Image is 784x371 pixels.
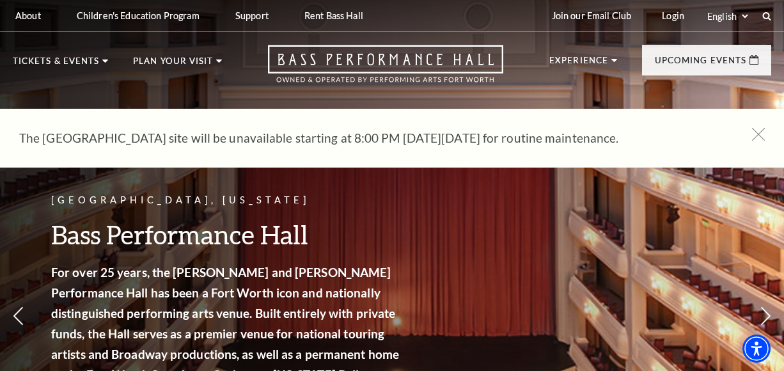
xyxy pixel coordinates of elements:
[19,128,726,148] p: The [GEOGRAPHIC_DATA] site will be unavailable starting at 8:00 PM [DATE][DATE] for routine maint...
[304,10,363,21] p: Rent Bass Hall
[51,218,403,251] h3: Bass Performance Hall
[705,10,750,22] select: Select:
[222,45,549,95] a: Open this option
[15,10,41,21] p: About
[655,56,746,72] p: Upcoming Events
[742,335,771,363] div: Accessibility Menu
[549,56,608,72] p: Experience
[235,10,269,21] p: Support
[51,193,403,209] p: [GEOGRAPHIC_DATA], [US_STATE]
[133,57,213,72] p: Plan Your Visit
[77,10,200,21] p: Children's Education Program
[13,57,99,72] p: Tickets & Events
